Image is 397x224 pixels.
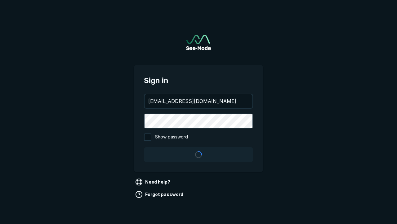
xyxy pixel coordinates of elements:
a: Need help? [134,177,173,187]
a: Forgot password [134,189,186,199]
input: your@email.com [145,94,252,108]
img: See-Mode Logo [186,35,211,50]
a: Go to sign in [186,35,211,50]
span: Show password [155,133,188,141]
span: Sign in [144,75,253,86]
